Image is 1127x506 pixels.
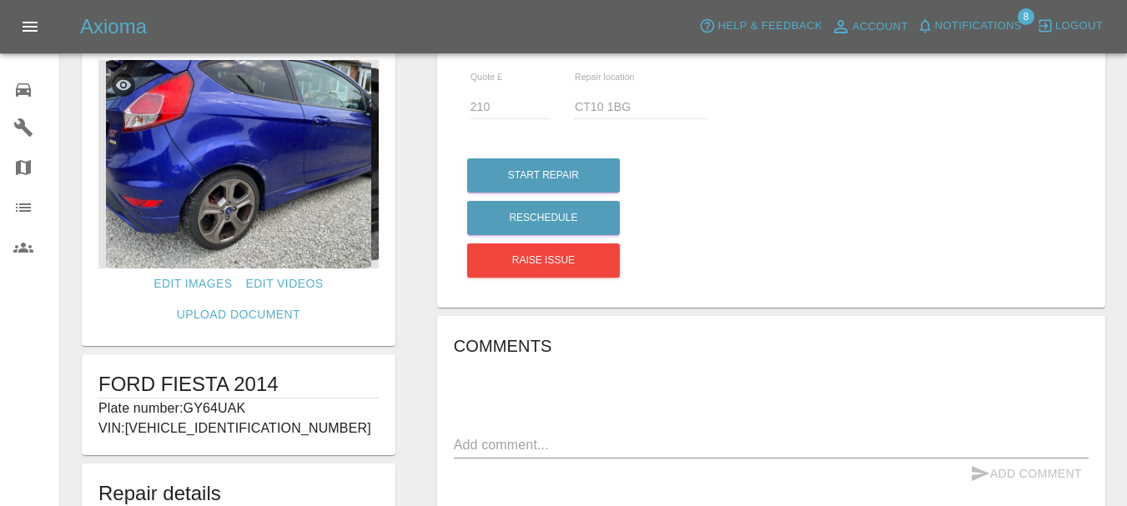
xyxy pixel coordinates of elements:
a: Edit Images [147,268,239,299]
button: Raise issue [467,243,620,278]
a: Account [827,13,913,40]
span: Logout [1055,17,1103,36]
span: 8 [1018,8,1034,25]
span: Notifications [935,17,1022,36]
button: Notifications [913,13,1026,39]
h5: Axioma [80,13,147,40]
h6: Comments [454,333,1089,359]
span: Quote £ [470,72,502,82]
button: Start Repair [467,158,620,193]
button: Help & Feedback [695,13,826,39]
p: Plate number: GY64UAK [98,398,379,418]
button: Reschedule [467,201,620,235]
span: Repair location [575,72,635,82]
a: Edit Videos [239,268,330,299]
span: Account [853,18,908,37]
button: Open drawer [10,7,50,47]
a: Upload Document [170,299,307,330]
button: Logout [1033,13,1107,39]
p: VIN: [VEHICLE_IDENTIFICATION_NUMBER] [98,418,379,438]
span: Help & Feedback [717,17,822,36]
h1: FORD FIESTA 2014 [98,371,379,398]
img: 7054454e-7ee6-4f39-a10d-ddccec9c655c [98,60,379,268]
